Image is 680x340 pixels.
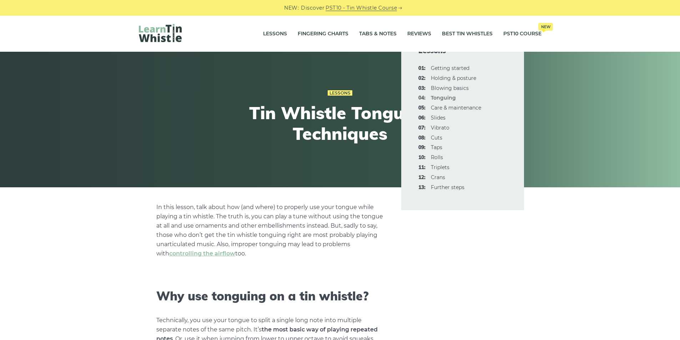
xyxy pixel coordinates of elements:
a: controlling the airflow [169,250,235,257]
a: 06:Slides [431,115,445,121]
span: New [538,23,553,31]
a: 11:Triplets [431,164,449,171]
span: 03: [418,84,425,93]
a: 03:Blowing basics [431,85,469,91]
h1: Tin Whistle Tonguing Techniques [209,103,472,144]
img: LearnTinWhistle.com [139,24,182,42]
a: 08:Cuts [431,135,442,141]
a: Tabs & Notes [359,25,397,43]
span: 09: [418,143,425,152]
span: 06: [418,114,425,122]
a: 05:Care & maintenance [431,105,481,111]
a: Lessons [263,25,287,43]
span: 11: [418,163,425,172]
a: Reviews [407,25,431,43]
a: 12:Crans [431,174,445,181]
a: 01:Getting started [431,65,469,71]
a: 02:Holding & posture [431,75,476,81]
a: 10:Rolls [431,154,443,161]
span: 04: [418,94,425,102]
span: 08: [418,134,425,142]
span: 01: [418,64,425,73]
span: 02: [418,74,425,83]
h2: Why use tonguing on a tin whistle? [156,289,384,304]
span: 07: [418,124,425,132]
p: In this lesson, talk about how (and where) to properly use your tongue while playing a tin whistl... [156,203,384,258]
span: 13: [418,183,425,192]
a: 13:Further steps [431,184,464,191]
a: 09:Taps [431,144,442,151]
span: 05: [418,104,425,112]
a: Lessons [328,90,352,96]
a: Best Tin Whistles [442,25,493,43]
a: PST10 CourseNew [503,25,542,43]
a: 07:Vibrato [431,125,449,131]
a: Fingering Charts [298,25,348,43]
span: 10: [418,153,425,162]
strong: Tonguing [431,95,456,101]
span: 12: [418,173,425,182]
